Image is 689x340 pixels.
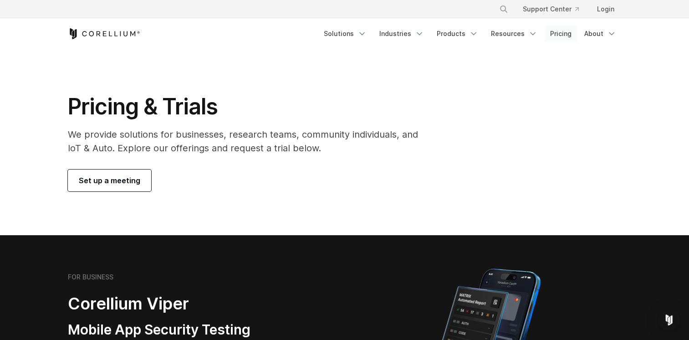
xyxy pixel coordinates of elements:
[374,26,429,42] a: Industries
[68,93,431,120] h1: Pricing & Trials
[488,1,622,17] div: Navigation Menu
[68,128,431,155] p: We provide solutions for businesses, research teams, community individuals, and IoT & Auto. Explo...
[431,26,484,42] a: Products
[590,1,622,17] a: Login
[579,26,622,42] a: About
[68,321,301,339] h3: Mobile App Security Testing
[68,170,151,191] a: Set up a meeting
[79,175,140,186] span: Set up a meeting
[68,28,140,39] a: Corellium Home
[318,26,372,42] a: Solutions
[68,294,301,314] h2: Corellium Viper
[495,1,512,17] button: Search
[545,26,577,42] a: Pricing
[658,309,680,331] div: Open Intercom Messenger
[318,26,622,42] div: Navigation Menu
[485,26,543,42] a: Resources
[515,1,586,17] a: Support Center
[68,273,113,281] h6: FOR BUSINESS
